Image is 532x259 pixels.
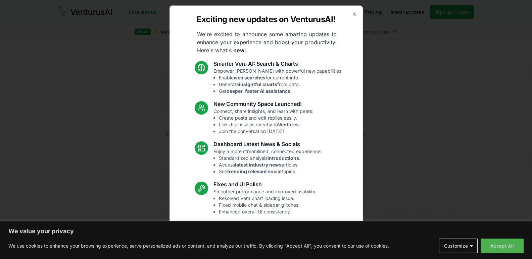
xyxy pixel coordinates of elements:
strong: latest industry news [235,161,282,167]
li: Standardized analysis . [219,154,322,161]
strong: introductions [268,155,299,160]
h2: Exciting new updates on VenturusAI! [196,14,335,24]
p: Smoother performance and improved usability: [213,188,317,215]
strong: web searches [234,74,265,80]
p: These updates are designed to make VenturusAI more powerful, intuitive, and user-friendly. Let us... [191,220,341,244]
li: Create posts and edit replies easily. [219,114,313,121]
p: Enjoy a more streamlined, connected experience: [213,148,322,175]
li: Resolved Vera chart loading issue. [219,195,317,201]
h3: New Community Space Launched! [213,100,313,108]
p: Empower [PERSON_NAME] with powerful new capabilities: [213,67,343,94]
p: Connect, share insights, and learn with peers: [213,108,313,134]
li: Link discussions directly to . [219,121,313,128]
li: Access articles. [219,161,322,168]
strong: Ventures [278,121,299,127]
h3: Smarter Vera AI: Search & Charts [213,59,343,67]
li: Fixed mobile chat & sidebar glitches. [219,201,317,208]
strong: insightful charts [239,81,277,87]
li: Enable for current info. [219,74,343,81]
strong: new [233,47,245,53]
p: We're excited to announce some amazing updates to enhance your experience and boost your producti... [192,30,342,54]
li: See topics. [219,168,322,175]
h3: Fixes and UI Polish [213,180,317,188]
h3: Dashboard Latest News & Socials [213,140,322,148]
strong: deeper, faster AI assistance [227,88,290,93]
li: Generate from data. [219,81,343,87]
li: Get . [219,87,343,94]
strong: trending relevant social [227,168,282,174]
li: Join the conversation [DATE]! [219,128,313,134]
li: Enhanced overall UI consistency. [219,208,317,215]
